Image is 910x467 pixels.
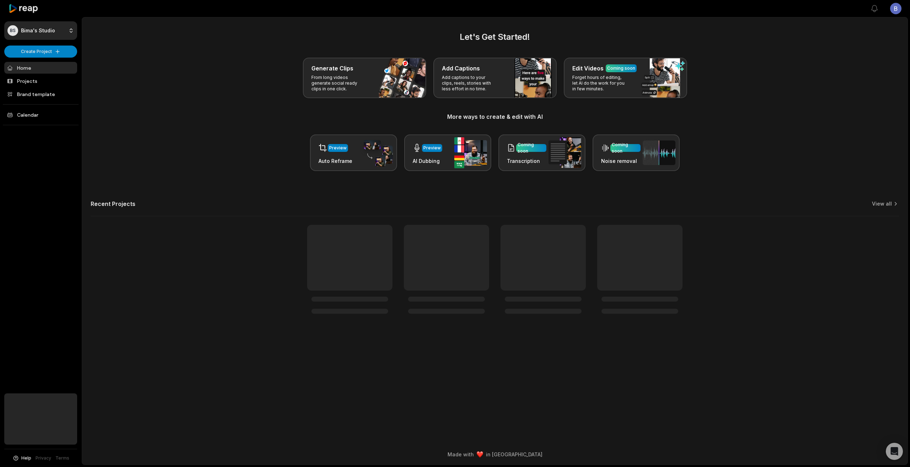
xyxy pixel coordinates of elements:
h3: Edit Videos [572,64,604,73]
img: ai_dubbing.png [454,137,487,168]
h3: Auto Reframe [318,157,352,165]
a: Calendar [4,109,77,121]
div: Preview [423,145,441,151]
h2: Let's Get Started! [91,31,899,43]
div: Coming soon [607,65,635,71]
h3: Generate Clips [311,64,353,73]
div: Open Intercom Messenger [886,443,903,460]
a: Brand template [4,88,77,100]
h3: Noise removal [601,157,641,165]
img: auto_reframe.png [360,139,393,167]
div: BS [7,25,18,36]
div: Made with in [GEOGRAPHIC_DATA] [89,451,901,458]
p: Bima's Studio [21,27,55,34]
button: Help [12,455,31,461]
h3: Add Captions [442,64,480,73]
h2: Recent Projects [91,200,135,207]
h3: AI Dubbing [413,157,442,165]
p: From long videos generate social ready clips in one click. [311,75,366,92]
a: Terms [55,455,69,461]
h3: Transcription [507,157,546,165]
a: Privacy [36,455,51,461]
a: View all [872,200,892,207]
img: transcription.png [548,137,581,168]
a: Home [4,62,77,74]
div: Preview [329,145,347,151]
div: Coming soon [518,142,545,154]
a: Projects [4,75,77,87]
img: heart emoji [477,451,483,458]
div: Coming soon [612,142,639,154]
span: Help [21,455,31,461]
img: noise_removal.png [643,140,675,165]
p: Add captions to your clips, reels, stories with less effort in no time. [442,75,497,92]
p: Forget hours of editing, let AI do the work for you in few minutes. [572,75,627,92]
button: Create Project [4,46,77,58]
h3: More ways to create & edit with AI [91,112,899,121]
